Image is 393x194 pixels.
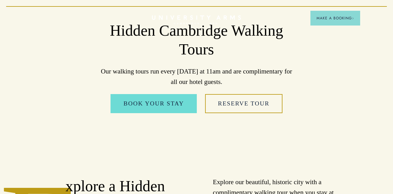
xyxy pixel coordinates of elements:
a: Book Your Stay [111,94,197,113]
a: Home [152,15,241,25]
h1: Hidden Cambridge Walking Tours [98,21,295,59]
button: Make a BookingArrow icon [310,11,360,26]
img: Arrow icon [352,17,354,19]
p: Our walking tours run every [DATE] at 11am and are complimentary for all our hotel guests. [98,66,295,87]
a: Reserve Tour [205,94,282,113]
span: Make a Booking [317,15,354,21]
